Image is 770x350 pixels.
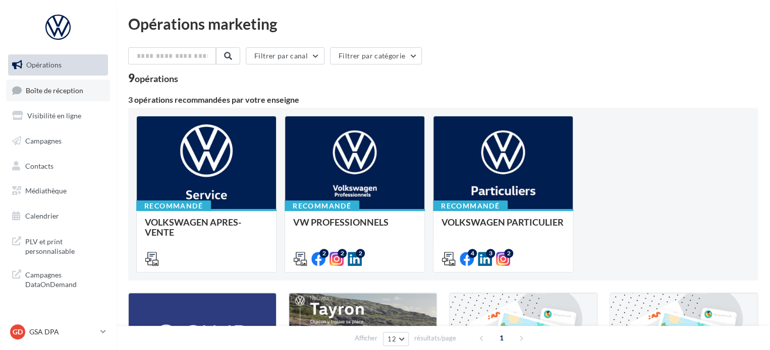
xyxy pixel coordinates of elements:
[293,217,389,228] span: VW PROFESSIONNELS
[6,130,110,152] a: Campagnes
[128,16,758,31] div: Opérations marketing
[6,205,110,227] a: Calendrier
[29,327,96,337] p: GSA DPA
[6,264,110,294] a: Campagnes DataOnDemand
[442,217,564,228] span: VOLKSWAGEN PARTICULIER
[6,231,110,260] a: PLV et print personnalisable
[128,73,178,84] div: 9
[6,180,110,201] a: Médiathèque
[26,86,83,94] span: Boîte de réception
[330,47,422,64] button: Filtrer par catégorie
[356,249,365,258] div: 2
[25,161,53,170] span: Contacts
[493,330,510,346] span: 1
[414,333,456,343] span: résultats/page
[433,200,508,212] div: Recommandé
[6,105,110,126] a: Visibilité en ligne
[246,47,324,64] button: Filtrer par canal
[6,156,110,177] a: Contacts
[136,200,211,212] div: Recommandé
[285,200,359,212] div: Recommandé
[8,322,108,341] a: GD GSA DPA
[355,333,377,343] span: Afficher
[486,249,495,258] div: 3
[338,249,347,258] div: 2
[25,235,104,256] span: PLV et print personnalisable
[319,249,328,258] div: 2
[6,80,110,101] a: Boîte de réception
[468,249,477,258] div: 4
[26,60,62,69] span: Opérations
[504,249,513,258] div: 2
[6,54,110,76] a: Opérations
[128,96,758,104] div: 3 opérations recommandées par votre enseigne
[25,186,67,195] span: Médiathèque
[135,74,178,83] div: opérations
[25,136,62,145] span: Campagnes
[27,111,81,120] span: Visibilité en ligne
[25,212,59,220] span: Calendrier
[388,335,396,343] span: 12
[145,217,241,238] span: VOLKSWAGEN APRES-VENTE
[383,332,409,346] button: 12
[13,327,23,337] span: GD
[25,268,104,290] span: Campagnes DataOnDemand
